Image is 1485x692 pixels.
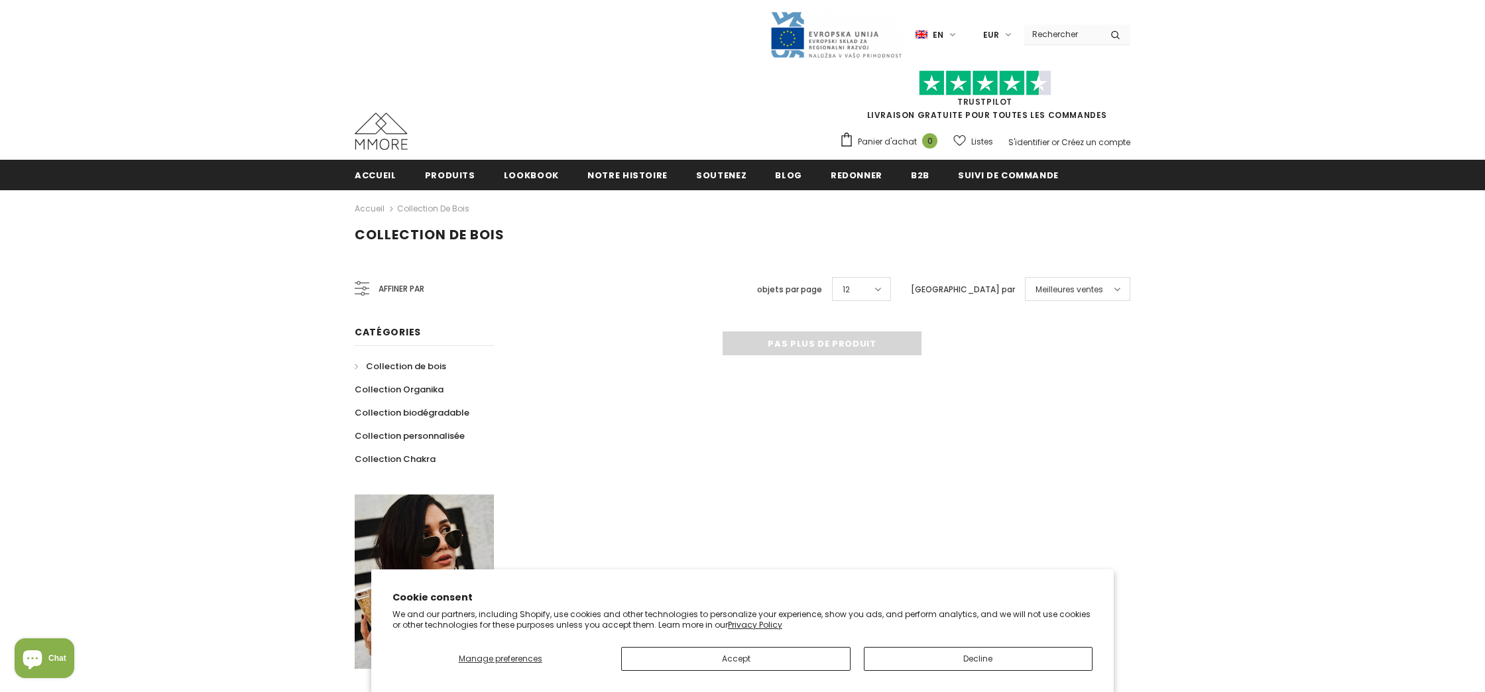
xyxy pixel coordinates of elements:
a: Collection personnalisée [355,424,465,447]
a: Privacy Policy [728,619,782,630]
a: Suivi de commande [958,160,1059,190]
span: Catégories [355,325,421,339]
a: Créez un compte [1061,137,1130,148]
span: 12 [843,283,850,296]
a: TrustPilot [957,96,1012,107]
a: Lookbook [504,160,559,190]
span: Collection Organika [355,383,444,396]
button: Accept [621,647,850,671]
a: Accueil [355,160,396,190]
button: Manage preferences [392,647,608,671]
img: i-lang-1.png [916,29,927,40]
span: Collection Chakra [355,453,436,465]
span: Suivi de commande [958,169,1059,182]
a: Collection Chakra [355,447,436,471]
span: Manage preferences [459,653,542,664]
p: We and our partners, including Shopify, use cookies and other technologies to personalize your ex... [392,609,1093,630]
label: [GEOGRAPHIC_DATA] par [911,283,1015,296]
span: 0 [922,133,937,148]
span: Collection biodégradable [355,406,469,419]
a: Collection biodégradable [355,401,469,424]
a: Notre histoire [587,160,668,190]
span: en [933,29,943,42]
input: Search Site [1024,25,1100,44]
img: Javni Razpis [770,11,902,59]
span: LIVRAISON GRATUITE POUR TOUTES LES COMMANDES [839,76,1130,121]
a: Collection de bois [355,355,446,378]
a: Listes [953,130,993,153]
img: Faites confiance aux étoiles pilotes [919,70,1051,96]
a: Produits [425,160,475,190]
span: Redonner [831,169,882,182]
a: Accueil [355,201,385,217]
span: B2B [911,169,929,182]
span: Accueil [355,169,396,182]
a: soutenez [696,160,746,190]
h2: Cookie consent [392,591,1093,605]
a: Javni Razpis [770,29,902,40]
button: Decline [864,647,1093,671]
span: Panier d'achat [858,135,917,148]
img: Cas MMORE [355,113,408,150]
span: Collection personnalisée [355,430,465,442]
a: S'identifier [1008,137,1049,148]
span: Notre histoire [587,169,668,182]
span: Listes [971,135,993,148]
span: Produits [425,169,475,182]
a: Redonner [831,160,882,190]
span: Meilleures ventes [1036,283,1103,296]
span: Collection de bois [366,360,446,373]
span: Collection de bois [355,225,505,244]
a: Panier d'achat 0 [839,132,944,152]
span: Affiner par [379,282,424,296]
label: objets par page [757,283,822,296]
a: B2B [911,160,929,190]
a: Collection de bois [397,203,469,214]
span: EUR [983,29,999,42]
a: Blog [775,160,802,190]
span: Lookbook [504,169,559,182]
span: or [1051,137,1059,148]
a: Collection Organika [355,378,444,401]
span: Blog [775,169,802,182]
inbox-online-store-chat: Shopify online store chat [11,638,78,681]
span: soutenez [696,169,746,182]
